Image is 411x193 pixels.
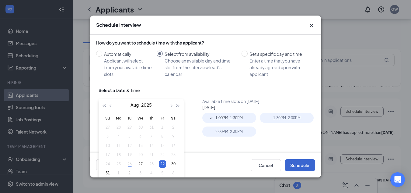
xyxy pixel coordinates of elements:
[137,160,144,168] div: 27
[170,160,177,168] div: 30
[165,57,237,77] div: Choose an available day and time slot from the interview lead’s calendar
[159,160,166,168] div: 29
[209,116,214,120] svg: Checkmark
[124,169,135,178] td: 2025-09-02
[96,22,141,28] h3: Schedule interview
[260,113,314,123] div: 1:30PM - 2:00PM
[202,98,318,104] div: Available time slots on [DATE]
[308,22,315,29] button: Close
[102,169,113,178] td: 2025-08-31
[202,113,256,123] div: 1:00PM - 1:30PM
[165,51,237,57] div: Select from availability
[249,51,310,57] div: Set a specific day and time
[285,159,315,171] button: Schedule
[135,159,146,169] td: 2025-08-27
[390,172,405,187] div: Open Intercom Messenger
[99,87,140,93] div: Select a Date & Time
[202,127,256,137] div: 2:00PM - 2:30PM
[104,51,152,57] div: Automatically
[126,170,133,177] div: 2
[168,159,179,169] td: 2025-08-30
[102,114,113,123] th: Su
[146,114,157,123] th: Th
[96,159,159,171] button: EyePreview notification
[308,22,315,29] svg: Cross
[96,40,315,46] div: How do you want to schedule time with the applicant?
[251,159,281,171] button: Cancel
[249,57,310,77] div: Enter a time that you have already agreed upon with applicant
[113,114,124,123] th: Mo
[135,114,146,123] th: We
[104,170,111,177] div: 31
[104,57,152,77] div: Applicant will select from your available time slots
[168,114,179,123] th: Sa
[131,99,139,111] button: Aug
[124,114,135,123] th: Tu
[157,114,168,123] th: Fr
[157,159,168,169] td: 2025-08-29
[202,104,318,110] div: [DATE]
[141,99,152,111] button: 2025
